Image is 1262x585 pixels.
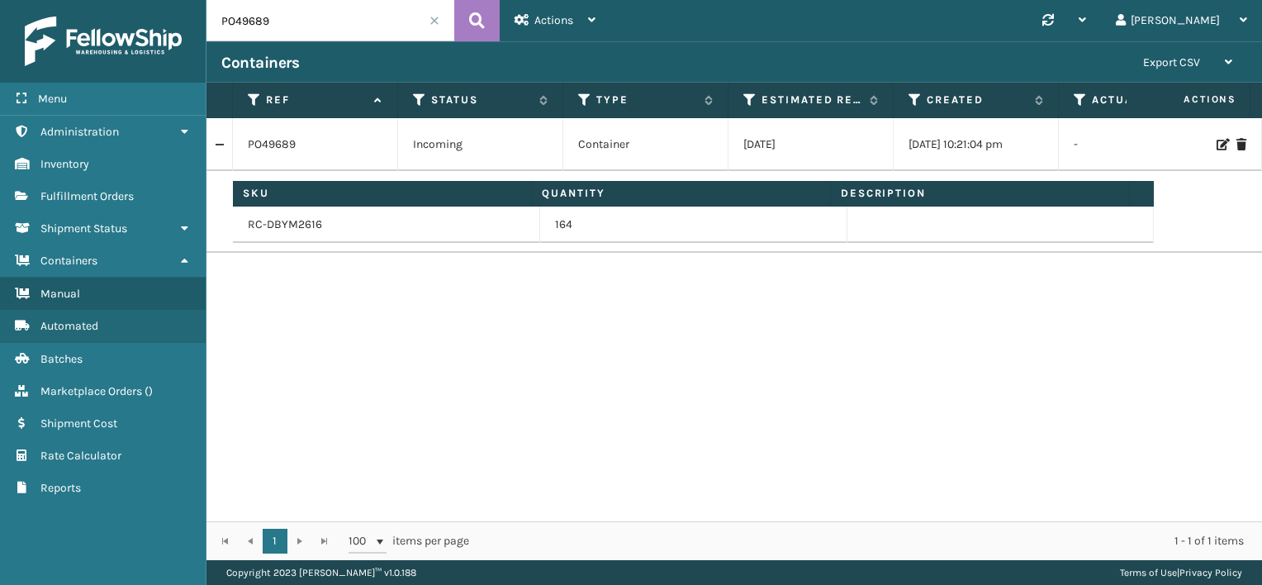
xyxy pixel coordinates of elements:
td: [DATE] [728,118,894,171]
label: Status [431,93,531,107]
td: 164 [540,207,847,243]
span: Export CSV [1143,55,1200,69]
span: 100 [349,533,373,549]
span: Batches [40,352,83,366]
span: Containers [40,254,97,268]
td: - [1059,118,1224,171]
label: Quantity [542,186,820,201]
span: Actions [534,13,573,27]
span: Reports [40,481,81,495]
a: PO49689 [248,136,296,153]
span: Manual [40,287,80,301]
span: Shipment Status [40,221,127,235]
label: Sku [243,186,521,201]
span: Inventory [40,157,89,171]
label: Estimated Receiving Date [761,93,861,107]
span: Automated [40,319,98,333]
div: 1 - 1 of 1 items [492,533,1244,549]
a: Privacy Policy [1179,567,1242,578]
td: Incoming [398,118,563,171]
p: Copyright 2023 [PERSON_NAME]™ v 1.0.188 [226,560,416,585]
span: ( ) [145,384,153,398]
span: Menu [38,92,67,106]
label: Actual Receiving Date [1092,93,1192,107]
a: Terms of Use [1120,567,1177,578]
span: Actions [1132,86,1246,113]
h3: Containers [221,53,299,73]
i: Delete [1236,139,1246,150]
label: Description [841,186,1119,201]
i: Edit [1217,139,1226,150]
label: Type [596,93,696,107]
div: | [1120,560,1242,585]
span: Marketplace Orders [40,384,142,398]
span: Administration [40,125,119,139]
span: Rate Calculator [40,449,121,463]
td: [DATE] 10:21:04 pm [894,118,1059,171]
td: Container [563,118,728,171]
span: items per page [349,529,469,554]
span: Fulfillment Orders [40,189,134,203]
a: 1 [263,529,287,554]
td: RC-DBYM2616 [233,207,540,243]
label: Ref [266,93,366,107]
span: Shipment Cost [40,416,117,430]
img: logo [25,17,182,66]
label: Created [927,93,1027,107]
